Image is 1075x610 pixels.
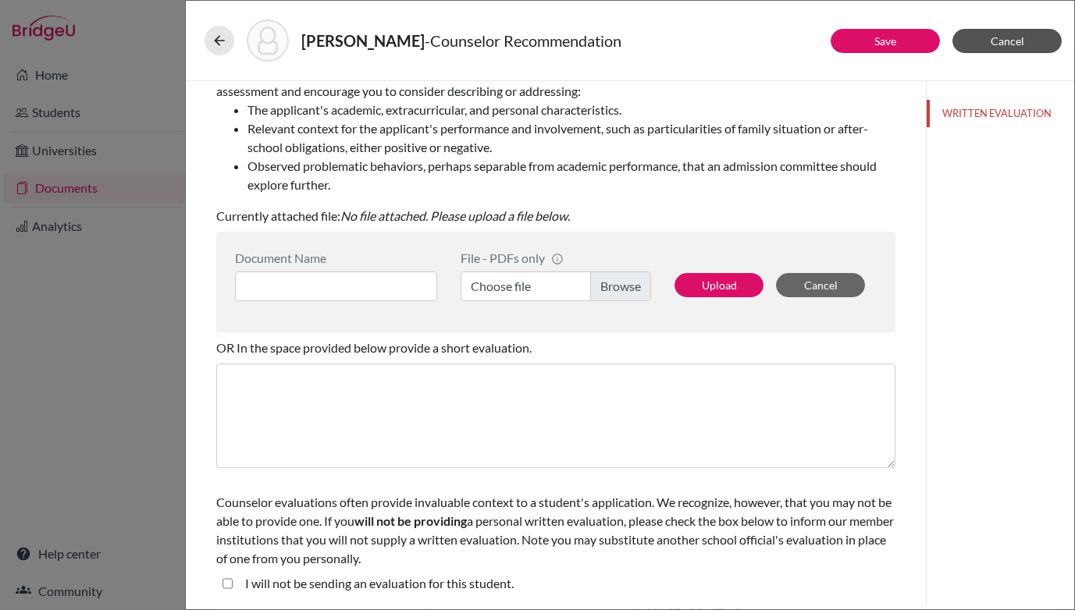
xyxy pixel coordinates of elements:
button: WRITTEN EVALUATION [927,100,1074,127]
li: Observed problematic behaviors, perhaps separable from academic performance, that an admission co... [247,157,895,194]
strong: [PERSON_NAME] [301,31,425,50]
span: Please provide comments that will help us differentiate this student from others. We especially w... [216,65,895,194]
label: I will not be sending an evaluation for this student. [245,574,514,593]
div: Currently attached file: [216,57,895,232]
span: Counselor evaluations often provide invaluable context to a student's application. We recognize, ... [216,495,894,566]
li: The applicant's academic, extracurricular, and personal characteristics. [247,101,895,119]
span: OR In the space provided below provide a short evaluation. [216,340,532,355]
b: will not be providing [354,513,467,528]
div: File - PDFs only [461,250,651,265]
div: Document Name [235,250,437,265]
li: Relevant context for the applicant's performance and involvement, such as particularities of fami... [247,119,895,157]
span: - Counselor Recommendation [425,31,621,50]
i: No file attached. Please upload a file below. [340,208,570,223]
label: Choose file [461,271,651,301]
button: Cancel [776,273,865,297]
span: info [551,253,564,265]
button: Upload [675,273,764,297]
